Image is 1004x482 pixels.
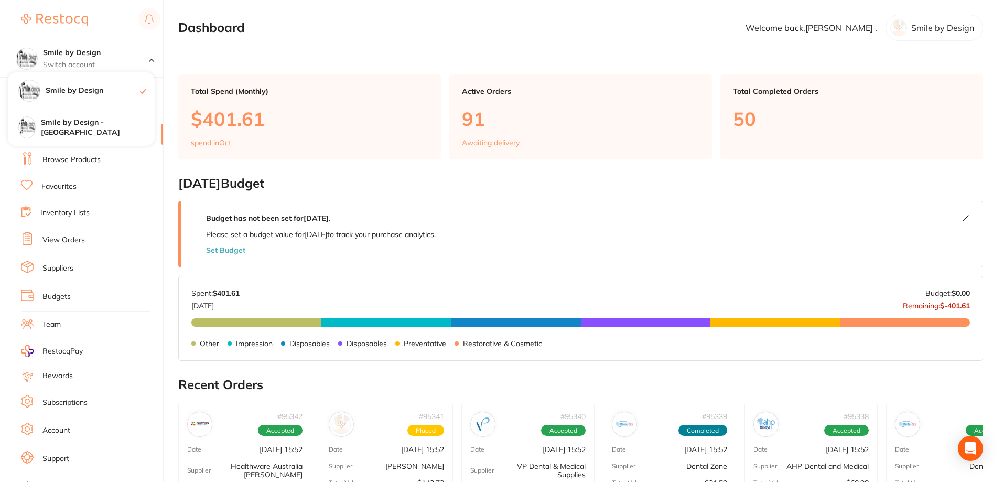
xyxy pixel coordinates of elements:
[385,462,444,470] p: [PERSON_NAME]
[419,412,444,421] p: # 95341
[200,339,219,348] p: Other
[19,117,35,133] img: Smile by Design - North Sydney
[543,445,586,454] p: [DATE] 15:52
[903,297,970,310] p: Remaining:
[940,301,970,310] strong: $-401.61
[684,445,727,454] p: [DATE] 15:52
[733,108,970,130] p: 50
[42,263,73,274] a: Suppliers
[898,414,917,434] img: Dental Zone
[753,446,768,453] p: Date
[678,425,727,436] span: Completed
[407,425,444,436] span: Placed
[470,446,484,453] p: Date
[331,414,351,434] img: Adam Dental
[191,289,240,297] p: Spent:
[702,412,727,421] p: # 95339
[43,48,149,58] h4: Smile by Design
[560,412,586,421] p: # 95340
[401,445,444,454] p: [DATE] 15:52
[895,446,909,453] p: Date
[42,454,69,464] a: Support
[258,425,303,436] span: Accepted
[462,87,699,95] p: Active Orders
[206,230,436,239] p: Please set a budget value for [DATE] to track your purchase analytics.
[40,208,90,218] a: Inventory Lists
[289,339,330,348] p: Disposables
[329,463,352,470] p: Supplier
[42,235,85,245] a: View Orders
[42,398,88,408] a: Subscriptions
[494,462,586,479] p: VP Dental & Medical Supplies
[190,414,210,434] img: Healthware Australia Ridley
[191,87,428,95] p: Total Spend (Monthly)
[473,414,493,434] img: VP Dental & Medical Supplies
[614,414,634,434] img: Dental Zone
[42,425,70,436] a: Account
[206,213,330,223] strong: Budget has not been set for [DATE] .
[178,74,441,159] a: Total Spend (Monthly)$401.61spend inOct
[187,467,211,474] p: Supplier
[463,339,542,348] p: Restorative & Cosmetic
[329,446,343,453] p: Date
[178,378,983,392] h2: Recent Orders
[43,60,149,70] p: Switch account
[42,319,61,330] a: Team
[41,117,155,138] h4: Smile by Design - [GEOGRAPHIC_DATA]
[191,138,231,147] p: spend in Oct
[21,8,88,32] a: Restocq Logo
[46,85,140,96] h4: Smile by Design
[449,74,712,159] a: Active Orders91Awaiting delivery
[404,339,446,348] p: Preventative
[191,108,428,130] p: $401.61
[16,48,37,69] img: Smile by Design
[236,339,273,348] p: Impression
[191,297,240,310] p: [DATE]
[260,445,303,454] p: [DATE] 15:52
[42,346,83,357] span: RestocqPay
[720,74,983,159] a: Total Completed Orders50
[206,246,245,254] button: Set Budget
[895,463,919,470] p: Supplier
[786,462,869,470] p: AHP Dental and Medical
[952,288,970,298] strong: $0.00
[753,463,777,470] p: Supplier
[21,345,83,357] a: RestocqPay
[844,412,869,421] p: # 95338
[826,445,869,454] p: [DATE] 15:52
[612,446,626,453] p: Date
[733,87,970,95] p: Total Completed Orders
[612,463,635,470] p: Supplier
[824,425,869,436] span: Accepted
[347,339,387,348] p: Disposables
[187,446,201,453] p: Date
[925,289,970,297] p: Budget:
[19,80,40,101] img: Smile by Design
[686,462,727,470] p: Dental Zone
[178,20,245,35] h2: Dashboard
[213,288,240,298] strong: $401.61
[746,23,877,33] p: Welcome back, [PERSON_NAME] .
[462,108,699,130] p: 91
[211,462,303,479] p: Healthware Australia [PERSON_NAME]
[958,436,983,461] div: Open Intercom Messenger
[41,181,77,192] a: Favourites
[42,292,71,302] a: Budgets
[911,23,974,33] p: Smile by Design
[756,414,776,434] img: AHP Dental and Medical
[178,176,983,191] h2: [DATE] Budget
[470,467,494,474] p: Supplier
[277,412,303,421] p: # 95342
[541,425,586,436] span: Accepted
[462,138,520,147] p: Awaiting delivery
[21,14,88,26] img: Restocq Logo
[42,155,101,165] a: Browse Products
[42,371,73,381] a: Rewards
[21,345,34,357] img: RestocqPay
